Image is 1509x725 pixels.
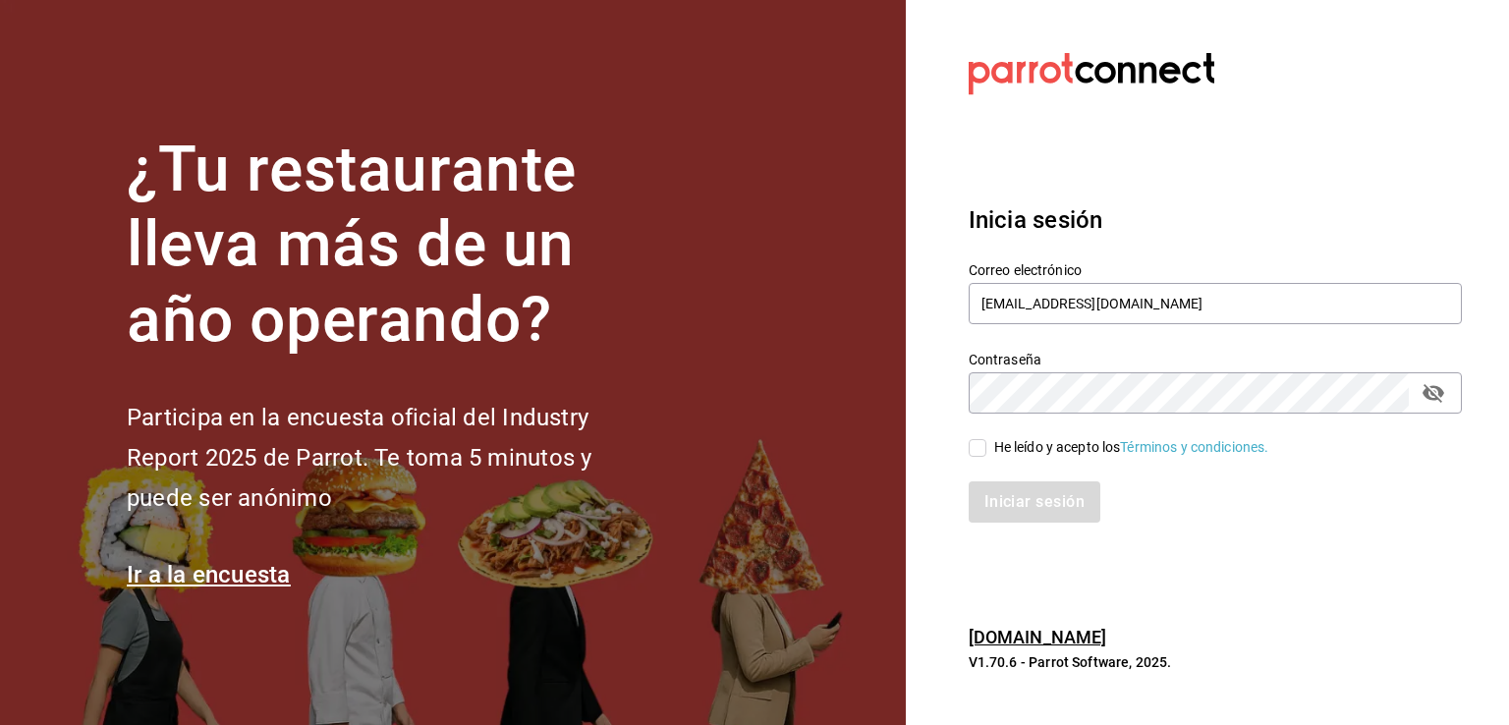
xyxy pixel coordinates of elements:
[1417,376,1450,410] button: passwordField
[994,437,1269,458] div: He leído y acepto los
[969,283,1462,324] input: Ingresa tu correo electrónico
[969,352,1462,365] label: Contraseña
[969,202,1462,238] h3: Inicia sesión
[969,627,1107,647] a: [DOMAIN_NAME]
[127,133,657,359] h1: ¿Tu restaurante lleva más de un año operando?
[127,561,291,588] a: Ir a la encuesta
[969,262,1462,276] label: Correo electrónico
[127,398,657,518] h2: Participa en la encuesta oficial del Industry Report 2025 de Parrot. Te toma 5 minutos y puede se...
[969,652,1462,672] p: V1.70.6 - Parrot Software, 2025.
[1120,439,1268,455] a: Términos y condiciones.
